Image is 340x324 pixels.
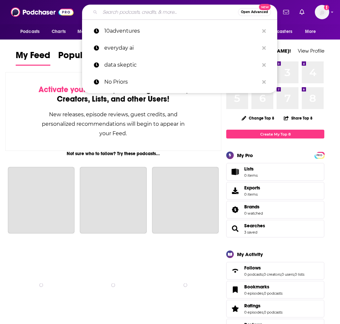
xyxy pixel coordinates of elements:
a: everyday ai [82,40,277,57]
a: Bookmarks [244,284,282,290]
a: Planet Money [152,167,219,234]
span: Follows [244,265,261,271]
div: Search podcasts, credits, & more... [82,5,277,20]
span: Monitoring [77,27,101,36]
button: open menu [73,25,109,38]
p: 10adventures [104,23,259,40]
span: , [263,291,264,296]
p: No Priors [104,73,259,90]
button: open menu [257,25,302,38]
span: More [305,27,316,36]
a: View Profile [298,48,324,54]
div: My Pro [237,152,253,158]
img: User Profile [315,5,329,19]
input: Search podcasts, credits, & more... [100,7,238,17]
span: Bookmarks [226,281,324,299]
span: Activate your Feed [39,85,106,94]
span: Open Advanced [241,10,268,14]
a: 0 podcasts [244,272,263,277]
a: 0 episodes [244,310,263,315]
span: Lists [244,166,254,172]
span: Brands [226,201,324,219]
a: 0 creators [263,272,281,277]
a: Show notifications dropdown [297,7,307,18]
a: The Joe Rogan Experience [8,167,75,234]
span: Popular Feed [58,50,114,65]
button: Open AdvancedNew [238,8,271,16]
span: , [263,310,264,315]
button: Show profile menu [315,5,329,19]
button: open menu [300,25,324,38]
a: 0 episodes [244,291,263,296]
img: Podchaser - Follow, Share and Rate Podcasts [11,6,74,18]
svg: Add a profile image [324,5,329,10]
p: everyday ai [104,40,259,57]
div: Not sure who to follow? Try these podcasts... [5,151,221,156]
a: No Priors [82,73,277,90]
span: Follows [226,262,324,280]
a: 10adventures [82,23,277,40]
a: Popular Feed [58,50,114,66]
a: 0 watched [244,211,263,216]
a: Create My Top 8 [226,130,324,138]
a: Ratings [229,304,242,313]
span: Charts [52,27,66,36]
span: , [281,272,281,277]
span: Lists [229,167,242,176]
a: Exports [226,182,324,200]
span: Bookmarks [244,284,269,290]
a: Charts [47,25,70,38]
a: Follows [244,265,304,271]
button: Share Top 8 [283,112,313,124]
span: Exports [244,185,260,191]
span: , [263,272,263,277]
a: Searches [229,224,242,233]
button: Change Top 8 [238,114,278,122]
span: New [259,4,271,10]
a: 3 saved [244,230,257,235]
p: data skeptic [104,57,259,73]
div: by following Podcasts, Creators, Lists, and other Users! [38,85,188,104]
div: New releases, episode reviews, guest credits, and personalized recommendations will begin to appe... [38,110,188,138]
a: Brands [244,204,263,210]
div: My Activity [237,251,263,257]
a: Follows [229,266,242,275]
a: Ratings [244,303,282,309]
span: Exports [229,186,242,195]
a: This American Life [80,167,146,234]
span: 0 items [244,192,260,197]
a: Bookmarks [229,285,242,294]
a: Show notifications dropdown [280,7,292,18]
span: Podcasts [20,27,40,36]
a: data skeptic [82,57,277,73]
span: My Feed [16,50,50,65]
span: Logged in as kkitamorn [315,5,329,19]
span: Ratings [244,303,261,309]
span: 0 items [244,173,258,178]
a: Searches [244,223,265,229]
a: Brands [229,205,242,214]
a: 0 podcasts [264,291,282,296]
a: 0 podcasts [264,310,282,315]
span: Brands [244,204,260,210]
span: Lists [244,166,258,172]
a: PRO [315,153,323,157]
span: Searches [226,220,324,237]
a: My Feed [16,50,50,66]
button: open menu [16,25,48,38]
a: 0 lists [295,272,304,277]
span: Ratings [226,300,324,317]
a: Lists [226,163,324,181]
span: , [294,272,295,277]
a: 0 users [281,272,294,277]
